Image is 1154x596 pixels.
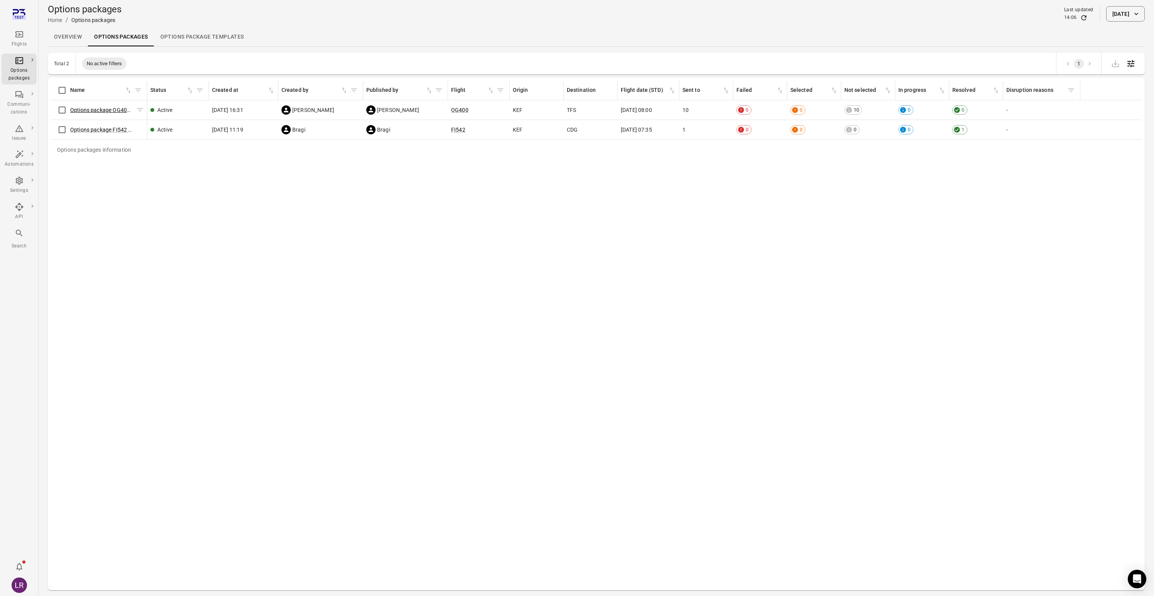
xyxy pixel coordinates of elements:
[348,85,360,96] button: Filter by created by
[1006,106,1077,114] div: -
[952,86,1000,95] span: Resolved
[851,126,859,134] span: 0
[5,41,34,48] div: Flights
[451,86,487,95] div: Flight
[194,85,206,96] button: Filter by status
[5,187,34,195] div: Settings
[1065,85,1077,96] button: Filter by disruption reasons
[70,86,132,95] span: Name
[743,106,751,114] span: 0
[212,126,243,134] span: [DATE] 11:19
[959,126,967,134] span: 1
[8,574,30,596] button: Laufey Rut
[5,242,34,250] div: Search
[844,86,892,95] span: Not selected
[212,86,275,95] span: Created at
[212,106,243,114] span: [DATE] 16:31
[898,86,946,95] div: Sort by in progress in ascending order
[157,126,172,134] div: Active
[70,86,132,95] div: Sort by name in ascending order
[1108,59,1123,67] span: Please make a selection to export
[12,559,27,574] button: Notifications
[433,85,445,96] button: Filter by published by
[621,86,676,95] span: Flight date (STD)
[281,86,340,95] div: Created by
[797,126,805,134] span: 0
[377,106,419,114] span: [PERSON_NAME]
[66,15,68,25] li: /
[790,86,838,95] div: Sort by selected to in ascending order
[48,15,121,25] nav: Breadcrumbs
[377,126,390,134] span: Bragi
[51,140,137,160] div: Options packages information
[12,577,27,593] div: LR
[1063,59,1095,69] nav: pagination navigation
[48,28,1145,46] div: Local navigation
[70,86,125,95] div: Name
[48,17,62,23] a: Home
[844,86,884,95] div: Not selected
[2,226,37,252] button: Search
[2,174,37,197] a: Settings
[621,126,652,134] span: [DATE] 07:35
[495,85,506,96] span: Filter by flight
[513,126,522,134] span: KEF
[2,122,37,145] a: Issues
[132,85,144,96] button: Filter by name
[2,54,37,85] a: Options packages
[71,16,115,24] div: Options packages
[790,86,830,95] div: Selected
[567,86,614,95] div: Destination
[844,86,892,95] div: Sort by not selected in ascending order
[366,86,433,95] span: Published by
[952,86,1000,95] div: Sort by resolved in ascending order
[682,126,686,134] span: 1
[70,107,152,113] a: Options package OG400 ([DATE])
[567,106,576,114] span: TFS
[451,86,495,95] div: Sort by flight date (STD) in ascending order
[451,127,465,133] a: FI542
[959,106,967,114] span: 0
[150,86,186,95] div: Status
[851,106,862,114] span: 10
[2,147,37,171] a: Automations
[736,86,776,95] div: Failed
[621,86,676,95] div: Sort by flight date (STD) in ascending order
[567,126,578,134] span: CDG
[513,86,560,95] div: Origin
[48,3,121,15] h1: Options packages
[743,126,751,134] span: 0
[790,86,838,95] span: Selected
[682,86,722,95] div: Sent to
[212,86,267,95] div: Created at
[154,28,250,46] a: Options package Templates
[88,28,154,46] a: Options packages
[5,67,34,82] div: Options packages
[366,86,425,95] div: Published by
[82,60,127,68] span: No active filters
[1064,6,1093,14] div: Last updated
[212,86,275,95] div: Sort by created at in ascending order
[905,106,913,114] span: 0
[682,86,730,95] div: Sort by sent to in ascending order
[1123,56,1139,71] button: Open table configuration
[513,106,522,114] span: KEF
[952,86,992,95] div: Resolved
[736,86,784,95] span: Failed
[5,213,34,221] div: API
[736,86,784,95] div: Sort by failed in ascending order
[682,106,689,114] span: 10
[150,86,194,95] span: Status
[682,86,730,95] span: Sent to
[48,28,88,46] a: Overview
[1064,14,1077,22] div: 14:06
[281,86,348,95] div: Sort by created by in ascending order
[366,86,433,95] div: Sort by published by in ascending order
[621,86,668,95] div: Flight date (STD)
